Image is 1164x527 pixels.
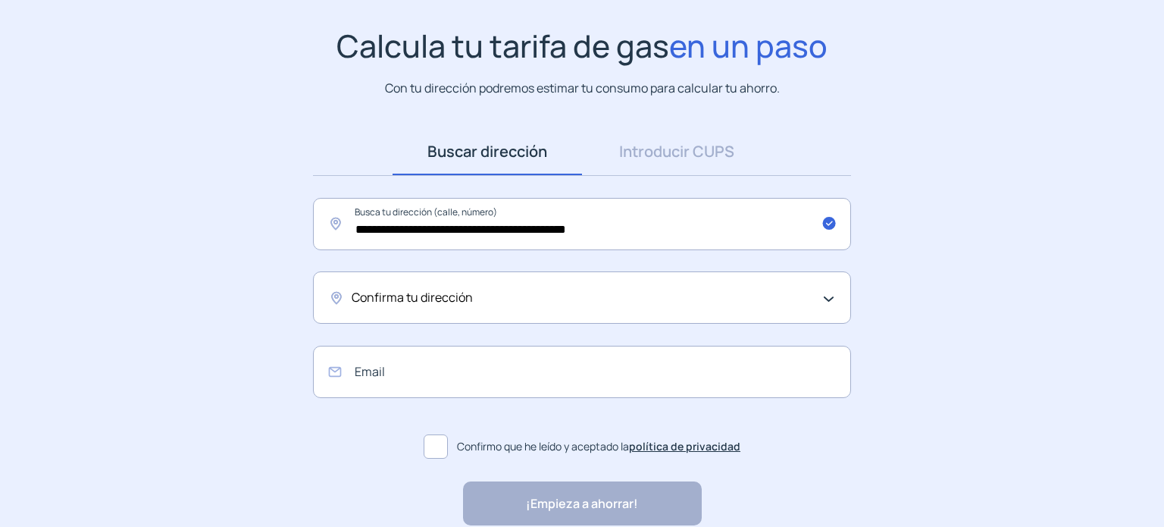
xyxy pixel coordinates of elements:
a: Buscar dirección [393,128,582,175]
a: Introducir CUPS [582,128,771,175]
span: en un paso [669,24,828,67]
h1: Calcula tu tarifa de gas [336,27,828,64]
span: Confirma tu dirección [352,288,473,308]
p: Con tu dirección podremos estimar tu consumo para calcular tu ahorro. [385,79,780,98]
span: Confirmo que he leído y aceptado la [457,438,740,455]
a: política de privacidad [629,439,740,453]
